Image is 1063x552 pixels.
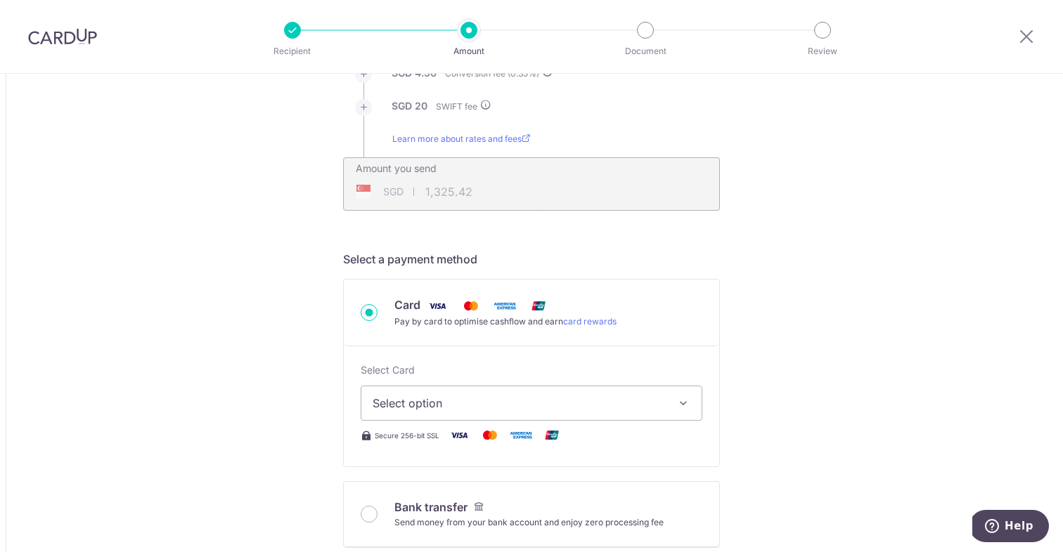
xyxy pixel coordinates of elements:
p: Amount [417,44,521,58]
div: Card Visa Mastercard American Express Union Pay Pay by card to optimise cashflow and earncard rew... [361,296,702,329]
img: Mastercard [457,297,485,315]
img: American Express [491,297,519,315]
div: Pay by card to optimise cashflow and earn [394,315,617,329]
p: Document [593,44,697,58]
label: SGD [392,99,412,113]
span: translation missing: en.payables.payment_networks.credit_card.summary.labels.select_card [361,364,415,376]
span: 0.35 [510,68,528,79]
h5: Select a payment method [343,251,720,268]
img: CardUp [28,28,97,45]
img: Union Pay [538,426,566,444]
img: Union Pay [524,297,553,315]
img: Visa [423,297,451,315]
label: Amount you send [356,162,437,176]
div: Bank transfer Send money from your bank account and enjoy zero processing fee [361,499,702,530]
img: Mastercard [476,426,504,444]
span: Select option [373,395,665,412]
p: Review [771,44,875,58]
span: Bank transfer [394,500,468,514]
span: Secure 256-bit SSL [375,430,439,441]
div: Send money from your bank account and enjoy zero processing fee [394,515,664,530]
label: Conversion fee ( %) [445,66,553,81]
iframe: Opens a widget where you can find more information [972,510,1049,545]
img: Visa [445,426,473,444]
a: Learn more about rates and fees [392,132,530,157]
label: 20 [415,99,427,113]
span: SGD [383,185,404,199]
a: card rewards [563,316,617,327]
img: American Express [507,426,535,444]
button: Select option [361,386,702,421]
p: Recipient [240,44,344,58]
label: SWIFT fee [436,99,491,114]
span: Card [394,298,420,312]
